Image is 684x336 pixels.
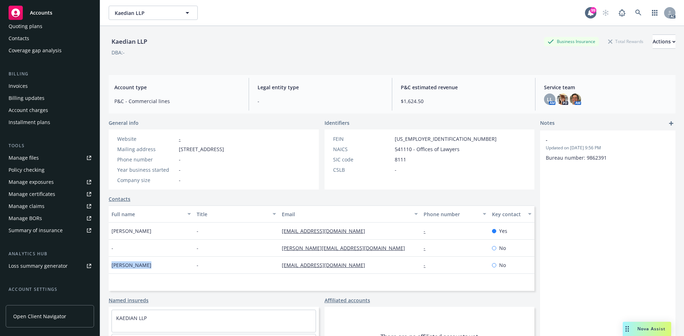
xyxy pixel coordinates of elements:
span: Accounts [30,10,52,16]
div: Email [282,210,410,218]
div: Policy checking [9,164,45,176]
a: [PERSON_NAME][EMAIL_ADDRESS][DOMAIN_NAME] [282,245,411,251]
a: - [179,135,181,142]
div: Manage exposures [9,176,54,188]
div: Year business started [117,166,176,174]
div: DBA: - [112,49,125,56]
div: FEIN [333,135,392,143]
a: Policy checking [6,164,94,176]
span: LL [547,96,553,103]
button: Email [279,206,421,223]
a: add [667,119,675,128]
div: Quoting plans [9,21,42,32]
span: [STREET_ADDRESS] [179,145,224,153]
button: Key contact [489,206,534,223]
a: Report a Bug [615,6,629,20]
button: Title [194,206,279,223]
a: Switch app [648,6,662,20]
a: Manage exposures [6,176,94,188]
a: Manage BORs [6,213,94,224]
span: - [546,136,651,144]
img: photo [557,94,568,105]
div: Manage files [9,152,39,164]
a: - [424,262,431,268]
a: - [424,245,431,251]
div: Invoices [9,80,28,92]
span: Bureau number: 9862391 [546,154,607,161]
div: Analytics hub [6,250,94,257]
a: Installment plans [6,117,94,128]
span: No [499,261,506,269]
a: Manage certificates [6,188,94,200]
span: - [197,244,198,252]
div: 99 [590,7,596,14]
div: Account settings [6,286,94,293]
div: -Updated on [DATE] 9:56 PMBureau number: 9862391 [540,130,675,167]
span: Legal entity type [258,84,383,91]
div: Mailing address [117,145,176,153]
a: Service team [6,296,94,307]
span: - [197,227,198,235]
span: - [395,166,397,174]
a: Contacts [109,195,130,203]
a: Start snowing [598,6,613,20]
button: Phone number [421,206,489,223]
div: Actions [653,35,675,48]
div: Business Insurance [544,37,599,46]
span: Updated on [DATE] 9:56 PM [546,145,670,151]
button: Full name [109,206,194,223]
div: CSLB [333,166,392,174]
div: Website [117,135,176,143]
a: KAEDIAN LLP [116,315,147,321]
div: Account charges [9,105,48,116]
div: NAICS [333,145,392,153]
div: Drag to move [623,322,632,336]
span: Open Client Navigator [13,313,66,320]
button: Kaedian LLP [109,6,198,20]
span: - [112,244,113,252]
a: [EMAIL_ADDRESS][DOMAIN_NAME] [282,228,371,234]
div: Key contact [492,210,524,218]
div: Kaedian LLP [109,37,150,46]
div: Coverage gap analysis [9,45,62,56]
span: No [499,244,506,252]
a: Accounts [6,3,94,23]
span: $1,624.50 [401,97,527,105]
div: Tools [6,142,94,149]
span: - [258,97,383,105]
button: Actions [653,34,675,49]
a: Manage files [6,152,94,164]
img: photo [570,94,581,105]
span: 8111 [395,156,406,163]
span: [PERSON_NAME] [112,227,151,235]
a: - [424,228,431,234]
div: Contacts [9,33,29,44]
span: P&C - Commercial lines [114,97,240,105]
span: Nova Assist [637,326,665,332]
div: Phone number [117,156,176,163]
div: SIC code [333,156,392,163]
span: Kaedian LLP [115,9,176,17]
a: Loss summary generator [6,260,94,272]
div: Loss summary generator [9,260,68,272]
div: Title [197,210,268,218]
a: Invoices [6,80,94,92]
span: Identifiers [325,119,349,127]
span: [PERSON_NAME] [112,261,151,269]
a: Summary of insurance [6,225,94,236]
span: - [179,166,181,174]
span: Service team [544,84,670,91]
span: General info [109,119,139,127]
span: P&C estimated revenue [401,84,527,91]
div: Billing updates [9,92,45,104]
a: Affiliated accounts [325,297,370,304]
a: Coverage gap analysis [6,45,94,56]
span: - [179,176,181,184]
a: Account charges [6,105,94,116]
div: Installment plans [9,117,50,128]
div: Manage certificates [9,188,55,200]
div: Billing [6,70,94,78]
a: Billing updates [6,92,94,104]
a: Contacts [6,33,94,44]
